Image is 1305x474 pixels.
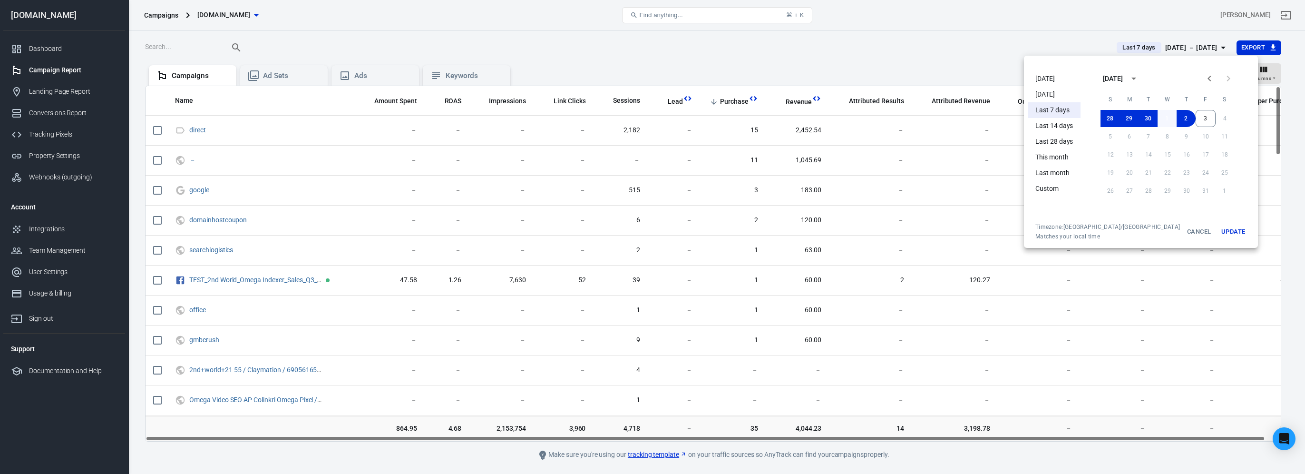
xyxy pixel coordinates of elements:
span: Tuesday [1140,90,1157,109]
button: 1 [1158,110,1177,127]
li: [DATE] [1028,87,1081,102]
span: Monday [1121,90,1138,109]
div: [DATE] [1103,74,1123,84]
button: Update [1218,223,1248,240]
span: Wednesday [1159,90,1176,109]
li: Last 14 days [1028,118,1081,134]
button: 28 [1100,110,1120,127]
button: 30 [1139,110,1158,127]
span: Sunday [1102,90,1119,109]
button: calendar view is open, switch to year view [1126,70,1142,87]
span: Matches your local time [1035,233,1180,240]
button: 2 [1177,110,1196,127]
li: Custom [1028,181,1081,197]
button: 29 [1120,110,1139,127]
li: Last 7 days [1028,102,1081,118]
li: [DATE] [1028,71,1081,87]
span: Saturday [1216,90,1233,109]
div: Open Intercom Messenger [1273,427,1295,450]
span: Thursday [1178,90,1195,109]
li: Last 28 days [1028,134,1081,149]
button: Cancel [1184,223,1214,240]
span: Friday [1197,90,1214,109]
button: 3 [1196,110,1216,127]
button: Previous month [1200,69,1219,88]
div: Timezone: [GEOGRAPHIC_DATA]/[GEOGRAPHIC_DATA] [1035,223,1180,231]
li: This month [1028,149,1081,165]
li: Last month [1028,165,1081,181]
